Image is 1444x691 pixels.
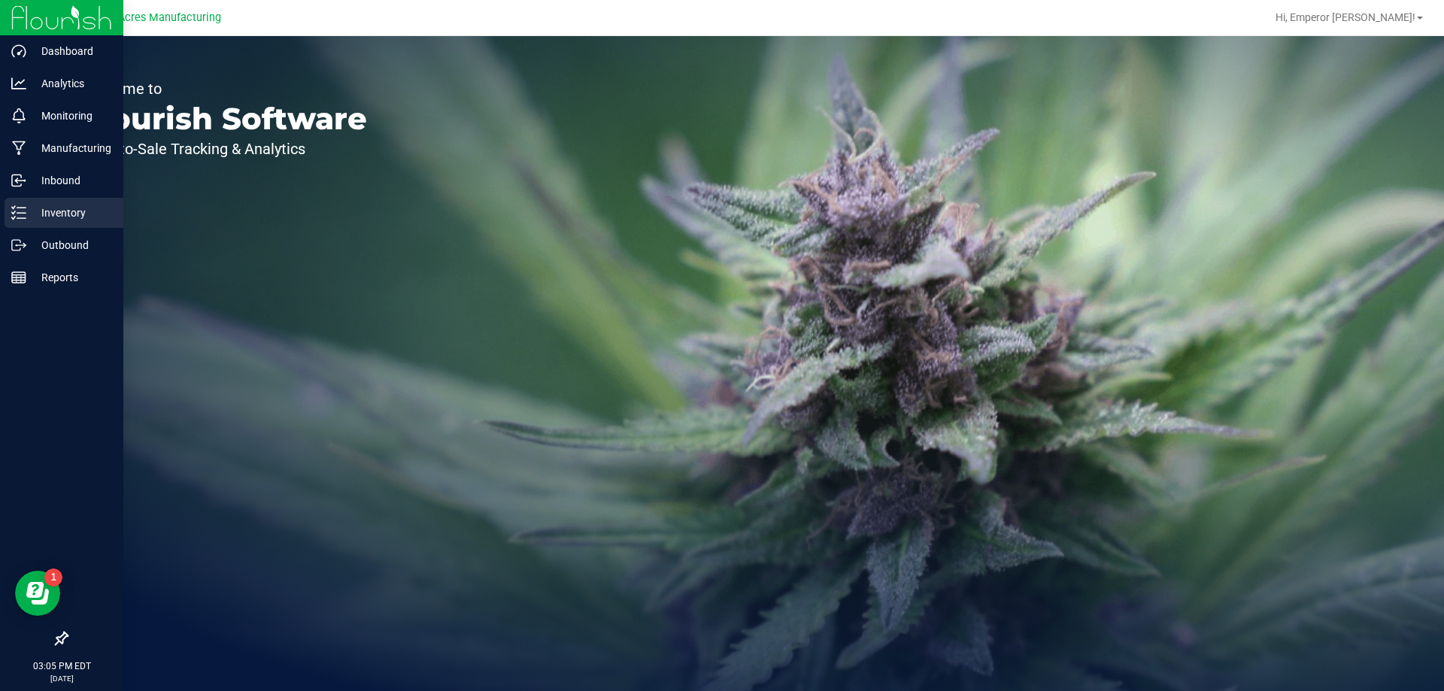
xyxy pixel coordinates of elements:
[7,673,117,684] p: [DATE]
[26,204,117,222] p: Inventory
[86,11,221,24] span: Green Acres Manufacturing
[26,139,117,157] p: Manufacturing
[11,270,26,285] inline-svg: Reports
[26,74,117,92] p: Analytics
[44,568,62,586] iframe: Resource center unread badge
[7,659,117,673] p: 03:05 PM EDT
[81,141,367,156] p: Seed-to-Sale Tracking & Analytics
[26,42,117,60] p: Dashboard
[26,107,117,125] p: Monitoring
[11,141,26,156] inline-svg: Manufacturing
[15,571,60,616] iframe: Resource center
[11,173,26,188] inline-svg: Inbound
[11,238,26,253] inline-svg: Outbound
[1276,11,1415,23] span: Hi, Emperor [PERSON_NAME]!
[11,44,26,59] inline-svg: Dashboard
[26,268,117,286] p: Reports
[26,171,117,189] p: Inbound
[81,81,367,96] p: Welcome to
[26,236,117,254] p: Outbound
[81,104,367,134] p: Flourish Software
[11,205,26,220] inline-svg: Inventory
[11,76,26,91] inline-svg: Analytics
[11,108,26,123] inline-svg: Monitoring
